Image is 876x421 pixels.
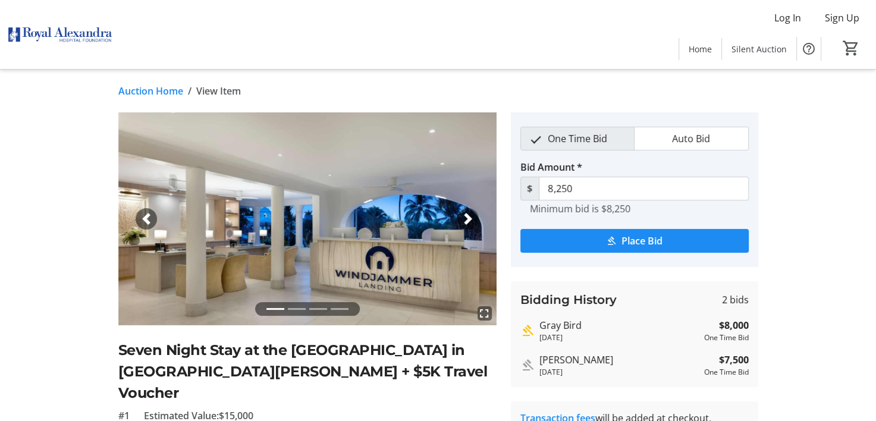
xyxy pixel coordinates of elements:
[118,112,497,325] img: Image
[530,203,630,215] tr-hint: Minimum bid is $8,250
[196,84,241,98] span: View Item
[840,37,862,59] button: Cart
[719,318,749,332] strong: $8,000
[541,127,614,150] span: One Time Bid
[797,37,821,61] button: Help
[704,332,749,343] div: One Time Bid
[520,358,535,372] mat-icon: Outbid
[539,318,699,332] div: Gray Bird
[704,367,749,378] div: One Time Bid
[621,234,663,248] span: Place Bid
[539,332,699,343] div: [DATE]
[118,340,497,404] h2: Seven Night Stay at the [GEOGRAPHIC_DATA] in [GEOGRAPHIC_DATA][PERSON_NAME] + $5K Travel Voucher
[188,84,191,98] span: /
[539,353,699,367] div: [PERSON_NAME]
[722,293,749,307] span: 2 bids
[689,43,712,55] span: Home
[679,38,721,60] a: Home
[520,177,539,200] span: $
[665,127,717,150] span: Auto Bid
[815,8,869,27] button: Sign Up
[520,229,749,253] button: Place Bid
[731,43,787,55] span: Silent Auction
[520,160,582,174] label: Bid Amount *
[520,323,535,338] mat-icon: Highest bid
[719,353,749,367] strong: $7,500
[765,8,811,27] button: Log In
[774,11,801,25] span: Log In
[722,38,796,60] a: Silent Auction
[118,84,183,98] a: Auction Home
[7,5,113,64] img: Royal Alexandra Hospital Foundation's Logo
[825,11,859,25] span: Sign Up
[539,367,699,378] div: [DATE]
[478,306,492,321] mat-icon: fullscreen
[520,291,617,309] h3: Bidding History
